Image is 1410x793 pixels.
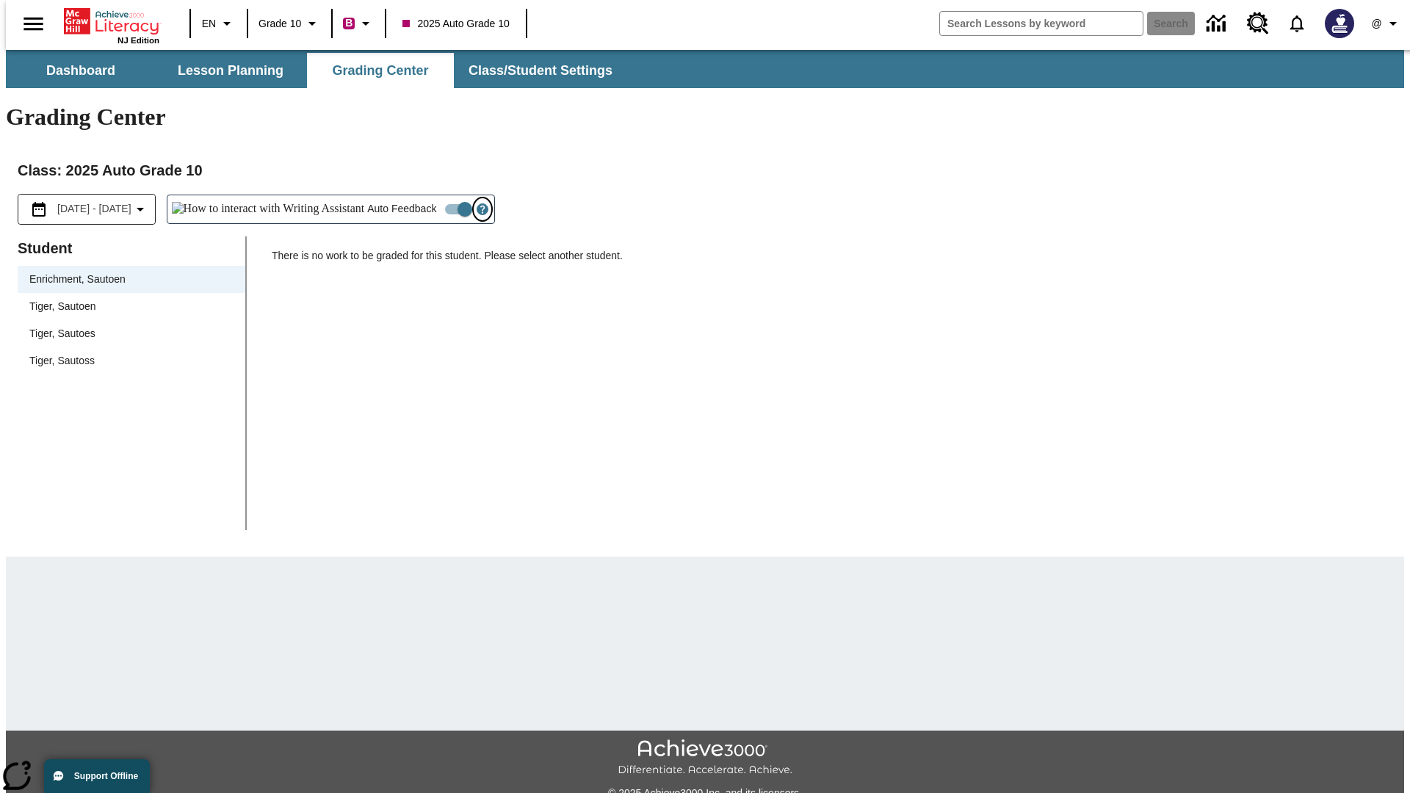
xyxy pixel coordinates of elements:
[307,53,454,88] button: Grading Center
[12,2,55,46] button: Open side menu
[1325,9,1354,38] img: Avatar
[178,62,283,79] span: Lesson Planning
[29,353,95,369] div: Tiger, Sautoss
[258,16,301,32] span: Grade 10
[64,7,159,36] a: Home
[18,293,245,320] div: Tiger, Sautoen
[29,272,126,287] div: Enrichment, Sautoen
[172,202,365,217] img: How to interact with Writing Assistant
[29,326,95,341] div: Tiger, Sautoes
[367,201,436,217] span: Auto Feedback
[618,739,792,777] img: Achieve3000 Differentiate Accelerate Achieve
[272,248,1392,275] p: There is no work to be graded for this student. Please select another student.
[117,36,159,45] span: NJ Edition
[18,266,245,293] div: Enrichment, Sautoen
[7,53,154,88] button: Dashboard
[57,201,131,217] span: [DATE] - [DATE]
[1363,10,1410,37] button: Profile/Settings
[457,53,624,88] button: Class/Student Settings
[18,320,245,347] div: Tiger, Sautoes
[202,16,216,32] span: EN
[46,62,115,79] span: Dashboard
[74,771,138,781] span: Support Offline
[1278,4,1316,43] a: Notifications
[18,347,245,374] div: Tiger, Sautoss
[337,10,380,37] button: Boost Class color is violet red. Change class color
[6,50,1404,88] div: SubNavbar
[29,299,96,314] div: Tiger, Sautoen
[940,12,1143,35] input: search field
[1371,16,1381,32] span: @
[471,195,494,223] button: Open Help for Writing Assistant
[18,159,1392,182] h2: Class : 2025 Auto Grade 10
[131,200,149,218] svg: Collapse Date Range Filter
[345,14,352,32] span: B
[64,5,159,45] div: Home
[18,236,245,260] p: Student
[402,16,509,32] span: 2025 Auto Grade 10
[24,200,149,218] button: Select the date range menu item
[469,62,612,79] span: Class/Student Settings
[195,10,242,37] button: Language: EN, Select a language
[6,53,626,88] div: SubNavbar
[157,53,304,88] button: Lesson Planning
[332,62,428,79] span: Grading Center
[1198,4,1238,44] a: Data Center
[6,104,1404,131] h1: Grading Center
[1316,4,1363,43] button: Select a new avatar
[44,759,150,793] button: Support Offline
[253,10,327,37] button: Grade: Grade 10, Select a grade
[1238,4,1278,43] a: Resource Center, Will open in new tab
